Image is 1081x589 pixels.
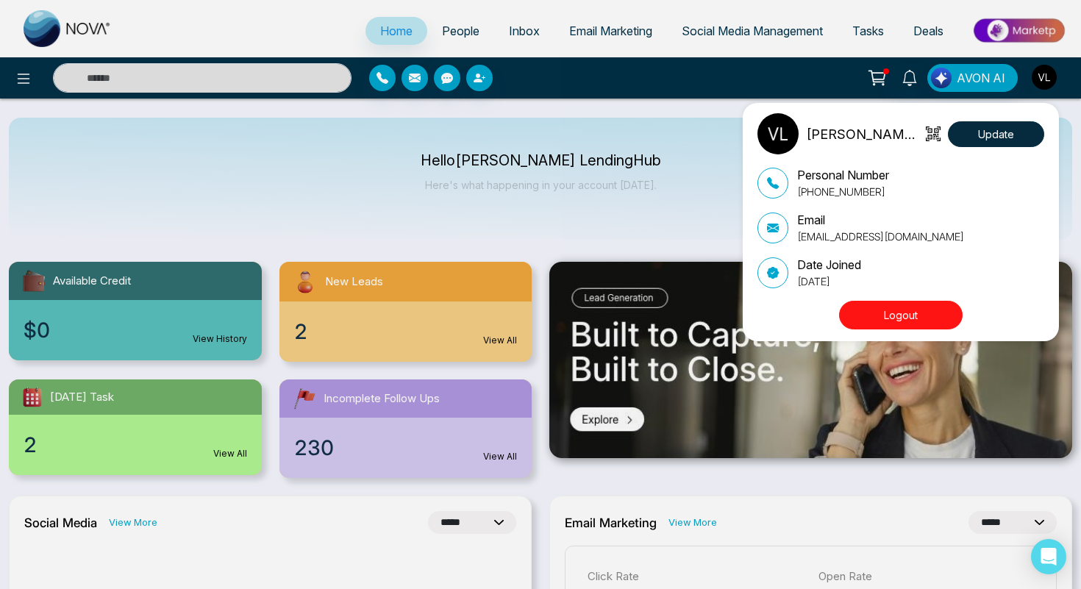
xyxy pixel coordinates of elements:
[797,211,964,229] p: Email
[797,184,889,199] p: [PHONE_NUMBER]
[1031,539,1066,574] div: Open Intercom Messenger
[797,166,889,184] p: Personal Number
[806,124,921,144] p: [PERSON_NAME] LendingHub
[797,274,861,289] p: [DATE]
[839,301,963,329] button: Logout
[797,229,964,244] p: [EMAIL_ADDRESS][DOMAIN_NAME]
[948,121,1044,147] button: Update
[797,256,861,274] p: Date Joined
